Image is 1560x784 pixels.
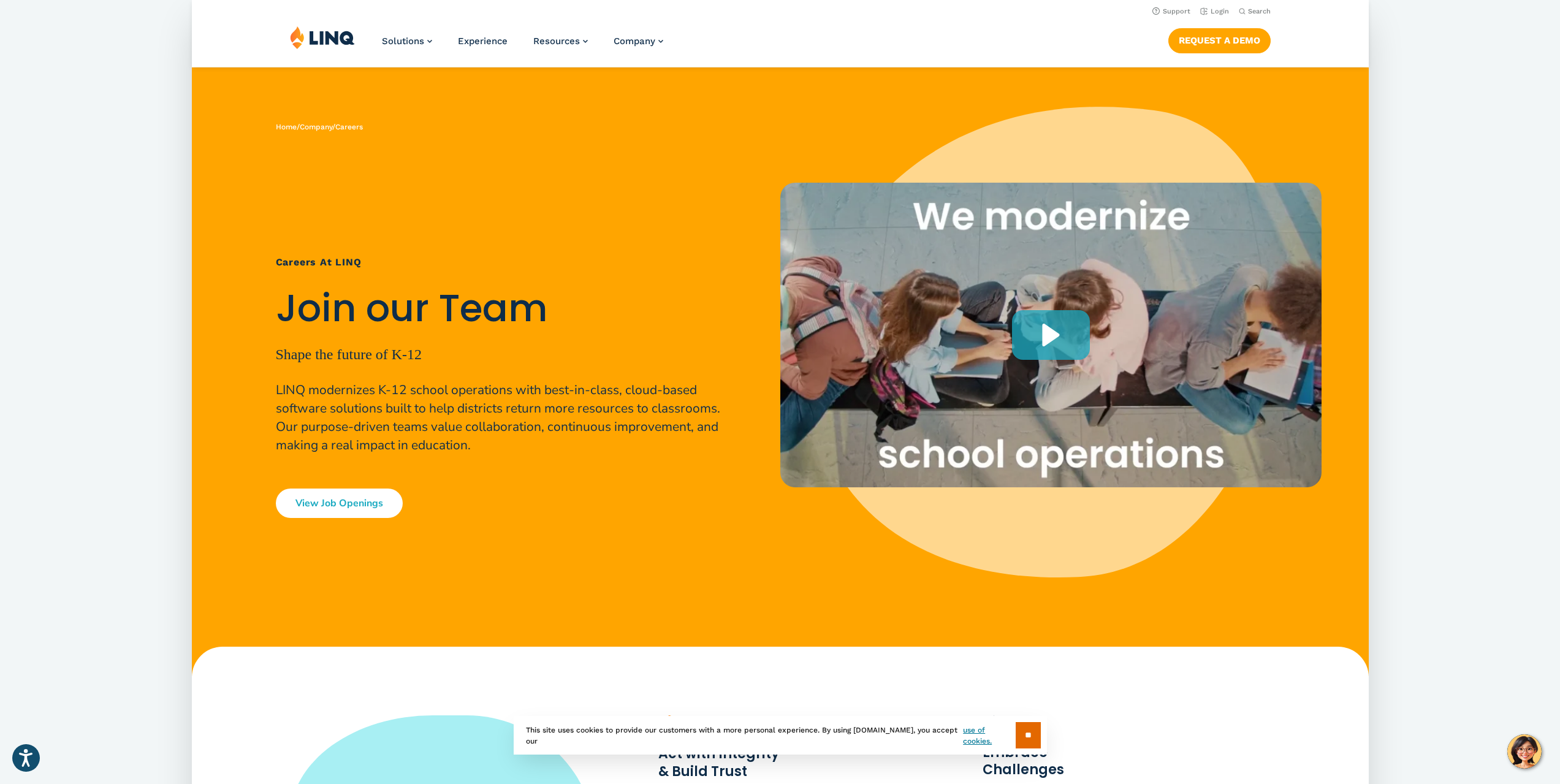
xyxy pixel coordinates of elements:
[1168,28,1270,53] a: Request a Demo
[963,725,1015,747] a: use of cookies.
[276,381,732,454] p: LINQ modernizes K-12 school operations with best-in-class, cloud-based software solutions built t...
[1152,7,1190,15] a: Support
[382,36,424,47] span: Solutions
[300,123,332,131] a: Company
[290,26,355,49] img: LINQ | K‑12 Software
[983,744,1242,778] h3: Embrace Challenges
[514,716,1047,755] div: This site uses cookies to provide our customers with a more personal experience. By using [DOMAIN...
[1247,7,1270,15] span: Search
[658,745,918,780] h3: Act with Integrity & Build Trust
[276,123,363,131] span: / /
[276,287,732,330] h2: Join our Team
[614,36,655,47] span: Company
[276,489,403,518] a: View Job Openings
[1012,310,1090,360] div: Play
[192,4,1369,17] nav: Utility Navigation
[276,343,732,365] p: Shape the future of K-12
[276,255,732,270] h1: Careers at LINQ
[458,36,508,47] a: Experience
[382,36,432,47] a: Solutions
[335,123,363,131] span: Careers
[533,36,580,47] span: Resources
[382,26,663,66] nav: Primary Navigation
[276,123,297,131] a: Home
[1507,734,1542,769] button: Hello, have a question? Let’s chat.
[1168,26,1270,53] nav: Button Navigation
[533,36,588,47] a: Resources
[1238,7,1270,16] button: Open Search Bar
[614,36,663,47] a: Company
[1200,7,1228,15] a: Login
